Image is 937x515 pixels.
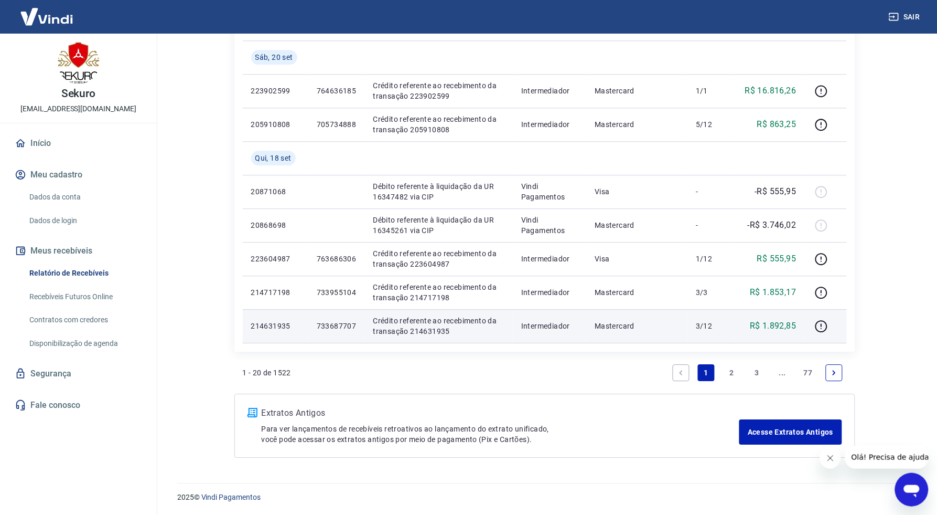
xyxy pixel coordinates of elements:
[247,408,257,417] img: ícone
[373,80,505,101] p: Crédito referente ao recebimento da transação 223902599
[757,253,796,265] p: R$ 555,95
[673,364,690,381] a: Previous page
[317,119,357,130] p: 705734888
[774,364,791,381] a: Jump forward
[262,424,740,445] p: Para ver lançamentos de recebíveis retroativos ao lançamento do extrato unificado, você pode aces...
[696,220,727,230] p: -
[58,42,100,84] img: 4ab18f27-50af-47fe-89fd-c60660b529e2.jpeg
[895,473,929,507] iframe: Botão para abrir a janela de mensagens
[595,321,679,331] p: Mastercard
[696,254,727,264] p: 1/12
[521,215,578,236] p: Vindi Pagamentos
[13,239,144,262] button: Meus recebíveis
[373,248,505,269] p: Crédito referente ao recebimento da transação 223604987
[251,220,300,230] p: 20868698
[373,181,505,202] p: Débito referente à liquidação da UR 16347482 via CIP
[745,85,796,97] p: R$ 16.816,26
[13,1,81,33] img: Vindi
[826,364,843,381] a: Next page
[595,287,679,298] p: Mastercard
[61,88,96,99] p: Sekuro
[521,86,578,96] p: Intermediador
[696,119,727,130] p: 5/12
[521,254,578,264] p: Intermediador
[724,364,740,381] a: Page 2
[317,254,357,264] p: 763686306
[255,52,293,62] span: Sáb, 20 set
[698,364,715,381] a: Page 1 is your current page
[739,419,842,445] a: Acesse Extratos Antigos
[177,492,912,503] p: 2025 ©
[13,163,144,186] button: Meu cadastro
[595,220,679,230] p: Mastercard
[373,114,505,135] p: Crédito referente ao recebimento da transação 205910808
[755,185,796,198] p: -R$ 555,95
[750,286,796,299] p: R$ 1.853,17
[13,132,144,155] a: Início
[25,333,144,354] a: Disponibilização de agenda
[750,320,796,332] p: R$ 1.892,85
[521,119,578,130] p: Intermediador
[887,7,924,27] button: Sair
[255,153,292,163] span: Qui, 18 set
[25,186,144,208] a: Dados da conta
[595,186,679,197] p: Visa
[521,287,578,298] p: Intermediador
[800,364,817,381] a: Page 77
[521,181,578,202] p: Vindi Pagamentos
[595,254,679,264] p: Visa
[317,287,357,298] p: 733955104
[251,254,300,264] p: 223604987
[595,86,679,96] p: Mastercard
[373,282,505,303] p: Crédito referente ao recebimento da transação 214717198
[521,321,578,331] p: Intermediador
[201,493,261,501] a: Vindi Pagamentos
[317,86,357,96] p: 764636185
[6,7,88,16] span: Olá! Precisa de ajuda?
[757,118,796,131] p: R$ 863,25
[25,210,144,232] a: Dados de login
[251,321,300,331] p: 214631935
[25,309,144,331] a: Contratos com credores
[373,215,505,236] p: Débito referente à liquidação da UR 16345261 via CIP
[25,286,144,308] a: Recebíveis Futuros Online
[251,86,300,96] p: 223902599
[13,362,144,385] a: Segurança
[13,394,144,417] a: Fale conosco
[696,186,727,197] p: -
[748,219,796,232] p: -R$ 3.746,02
[373,316,505,337] p: Crédito referente ao recebimento da transação 214631935
[20,103,136,114] p: [EMAIL_ADDRESS][DOMAIN_NAME]
[317,321,357,331] p: 733687707
[845,446,929,469] iframe: Mensagem da empresa
[243,367,292,378] p: 1 - 20 de 1522
[696,321,727,331] p: 3/12
[262,407,740,419] p: Extratos Antigos
[749,364,766,381] a: Page 3
[251,186,300,197] p: 20871068
[251,119,300,130] p: 205910808
[25,262,144,284] a: Relatório de Recebíveis
[251,287,300,298] p: 214717198
[595,119,679,130] p: Mastercard
[820,448,841,469] iframe: Fechar mensagem
[696,287,727,298] p: 3/3
[696,86,727,96] p: 1/1
[669,360,847,385] ul: Pagination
